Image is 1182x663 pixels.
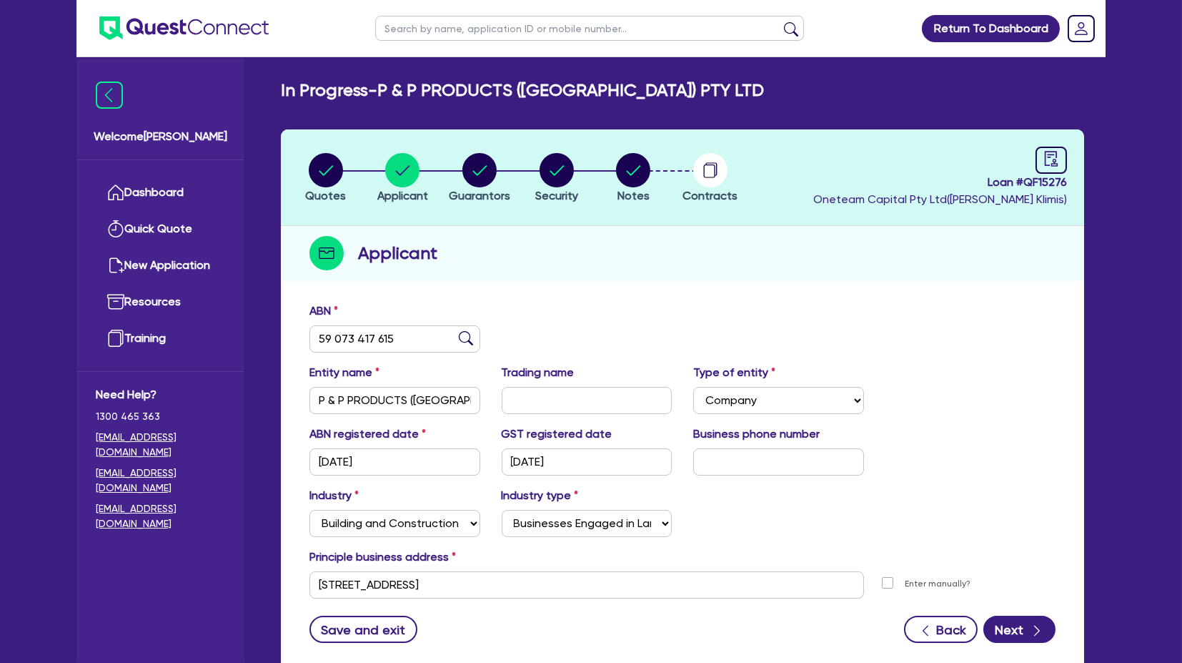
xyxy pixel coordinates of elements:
[309,236,344,270] img: step-icon
[96,175,225,211] a: Dashboard
[358,240,437,266] h2: Applicant
[96,247,225,284] a: New Application
[96,284,225,320] a: Resources
[96,386,225,403] span: Need Help?
[96,466,225,496] a: [EMAIL_ADDRESS][DOMAIN_NAME]
[107,220,124,237] img: quick-quote
[96,82,123,109] img: icon-menu-close
[535,152,579,205] button: Security
[502,426,612,443] label: GST registered date
[377,152,429,205] button: Applicant
[309,487,359,504] label: Industry
[281,80,764,101] h2: In Progress - P & P PRODUCTS ([GEOGRAPHIC_DATA]) PTY LTD
[96,501,225,531] a: [EMAIL_ADDRESS][DOMAIN_NAME]
[309,549,456,566] label: Principle business address
[813,192,1067,206] span: Oneteam Capital Pty Ltd ( [PERSON_NAME] Klimis )
[449,189,510,202] span: Guarantors
[377,189,428,202] span: Applicant
[502,448,672,476] input: DD / MM / YYYY
[502,487,579,504] label: Industry type
[615,152,651,205] button: Notes
[502,364,575,381] label: Trading name
[905,577,970,591] label: Enter manually?
[305,189,346,202] span: Quotes
[96,320,225,357] a: Training
[983,616,1056,643] button: Next
[304,152,347,205] button: Quotes
[107,293,124,310] img: resources
[693,426,820,443] label: Business phone number
[96,409,225,424] span: 1300 465 363
[682,189,737,202] span: Contracts
[309,616,417,643] button: Save and exit
[904,616,978,643] button: Back
[107,330,124,347] img: training
[693,364,775,381] label: Type of entity
[448,152,511,205] button: Guarantors
[535,189,578,202] span: Security
[99,16,269,40] img: quest-connect-logo-blue
[682,152,738,205] button: Contracts
[459,331,473,345] img: abn-lookup icon
[309,303,338,320] label: ABN
[309,426,426,443] label: ABN registered date
[617,189,650,202] span: Notes
[813,174,1067,191] span: Loan # QF15276
[96,211,225,247] a: Quick Quote
[309,448,480,476] input: DD / MM / YYYY
[107,257,124,274] img: new-application
[96,430,225,460] a: [EMAIL_ADDRESS][DOMAIN_NAME]
[94,128,227,145] span: Welcome [PERSON_NAME]
[309,364,379,381] label: Entity name
[375,16,804,41] input: Search by name, application ID or mobile number...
